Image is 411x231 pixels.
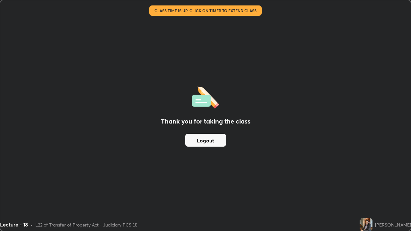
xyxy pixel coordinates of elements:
h2: Thank you for taking the class [161,116,250,126]
img: offlineFeedback.1438e8b3.svg [192,84,219,109]
button: Logout [185,134,226,147]
div: L22 of Transfer of Property Act - Judiciary PCS (J) [35,221,137,228]
div: [PERSON_NAME] [375,221,411,228]
div: • [31,221,33,228]
img: f8d22af1ab184ebab6c0401e38a227d9.jpg [360,218,372,231]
